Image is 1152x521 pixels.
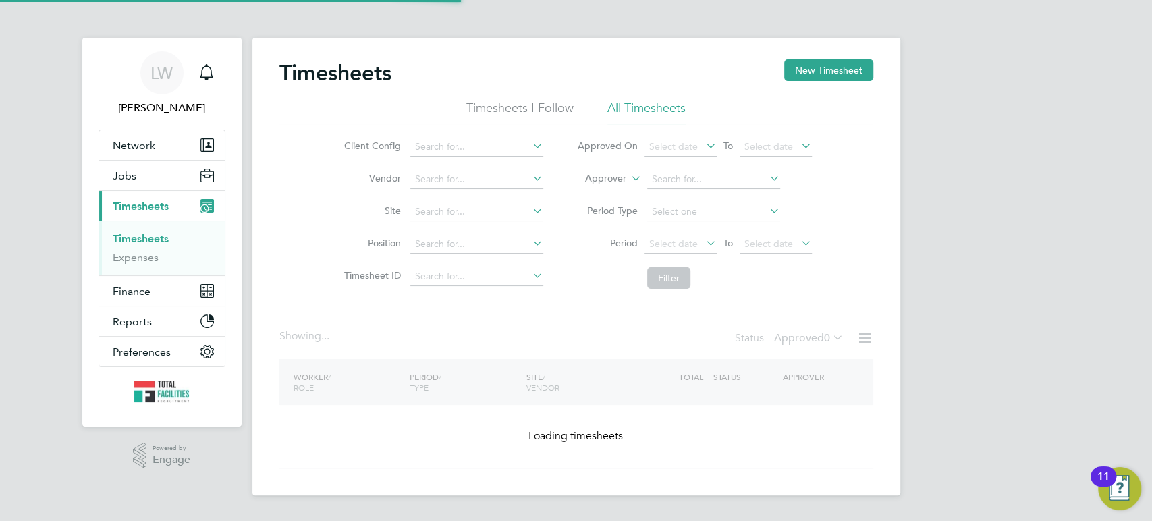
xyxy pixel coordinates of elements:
input: Search for... [410,170,543,189]
span: Jobs [113,169,136,182]
span: Timesheets [113,200,169,213]
div: Timesheets [99,221,225,275]
a: Go to home page [99,381,225,402]
span: Network [113,139,155,152]
span: Select date [744,140,793,153]
input: Search for... [410,235,543,254]
label: Period Type [577,204,638,217]
span: Powered by [153,443,190,454]
span: ... [321,329,329,343]
input: Select one [647,202,780,221]
button: New Timesheet [784,59,873,81]
span: Select date [744,238,793,250]
label: Approved On [577,140,638,152]
span: Preferences [113,346,171,358]
button: Preferences [99,337,225,366]
label: Approver [566,172,626,186]
a: LW[PERSON_NAME] [99,51,225,116]
span: Select date [649,140,698,153]
label: Approved [774,331,844,345]
label: Period [577,237,638,249]
div: 11 [1097,476,1109,494]
input: Search for... [410,138,543,157]
button: Jobs [99,161,225,190]
li: Timesheets I Follow [466,100,574,124]
span: Select date [649,238,698,250]
a: Powered byEngage [133,443,190,468]
label: Client Config [340,140,401,152]
span: To [719,234,737,252]
div: Showing [279,329,332,344]
span: To [719,137,737,155]
button: Network [99,130,225,160]
input: Search for... [410,267,543,286]
h2: Timesheets [279,59,391,86]
input: Search for... [647,170,780,189]
span: 0 [824,331,830,345]
label: Site [340,204,401,217]
input: Search for... [410,202,543,221]
label: Vendor [340,172,401,184]
span: LW [150,64,173,82]
a: Expenses [113,251,159,264]
span: Reports [113,315,152,328]
span: Engage [153,454,190,466]
button: Finance [99,276,225,306]
span: Finance [113,285,150,298]
button: Reports [99,306,225,336]
a: Timesheets [113,232,169,245]
span: Louise Walsh [99,100,225,116]
label: Timesheet ID [340,269,401,281]
img: tfrecruitment-logo-retina.png [134,381,190,402]
button: Filter [647,267,690,289]
button: Timesheets [99,191,225,221]
li: All Timesheets [607,100,686,124]
label: Position [340,237,401,249]
nav: Main navigation [82,38,242,427]
div: Status [735,329,846,348]
button: Open Resource Center, 11 new notifications [1098,467,1141,510]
